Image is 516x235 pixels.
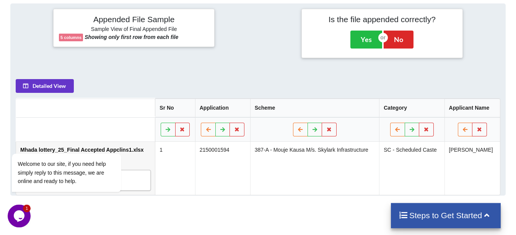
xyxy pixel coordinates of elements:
button: No [384,31,413,48]
b: 5 columns [60,35,81,40]
th: Category [379,99,444,117]
th: Applicant Name [444,99,500,117]
td: 1 [155,142,195,195]
td: SC - Scheduled Caste [379,142,444,195]
iframe: chat widget [8,204,32,227]
td: [PERSON_NAME] [444,142,500,195]
iframe: chat widget [8,84,145,201]
h6: Sample View of Final Appended File [59,26,209,34]
th: Scheme [250,99,379,117]
h4: Is the file appended correctly? [307,15,457,24]
td: 2150001594 [195,142,250,195]
h4: Steps to Get Started [399,211,493,220]
button: Yes [350,31,382,48]
td: 387-A - Mouje Kausa M/s. Skylark Infrastructure [250,142,379,195]
th: Application [195,99,250,117]
div: File Options [23,172,148,188]
button: Detailed View [16,79,74,93]
b: Showing only first row from each file [85,34,178,40]
h4: Appended File Sample [59,15,209,25]
th: Sr No [155,99,195,117]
